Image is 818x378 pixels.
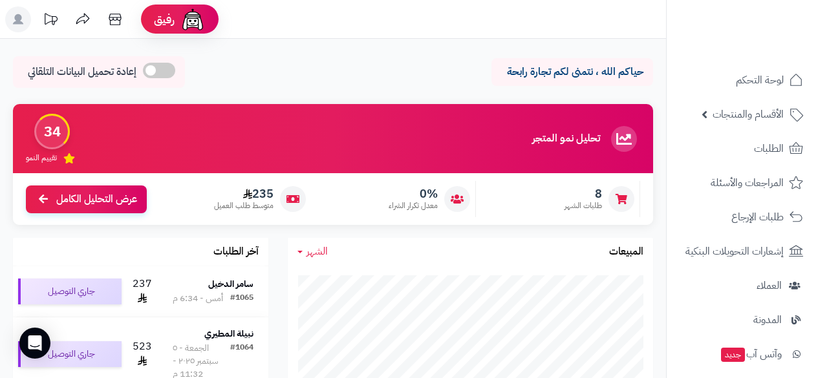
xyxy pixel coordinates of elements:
[711,174,784,192] span: المراجعات والأسئلة
[674,202,810,233] a: طلبات الإرجاع
[180,6,206,32] img: ai-face.png
[674,167,810,198] a: المراجعات والأسئلة
[214,200,274,211] span: متوسط طلب العميل
[674,270,810,301] a: العملاء
[204,327,253,341] strong: نبيلة المطيري
[713,105,784,123] span: الأقسام والمنتجات
[721,348,745,362] span: جديد
[674,133,810,164] a: الطلبات
[685,242,784,260] span: إشعارات التحويلات البنكية
[34,6,67,36] a: تحديثات المنصة
[389,200,438,211] span: معدل تكرار الشراء
[307,244,328,259] span: الشهر
[731,208,784,226] span: طلبات الإرجاع
[674,304,810,335] a: المدونة
[26,152,57,163] span: تقييم النمو
[154,12,175,27] span: رفيق
[19,328,50,359] div: Open Intercom Messenger
[389,187,438,201] span: 0%
[213,246,259,258] h3: آخر الطلبات
[18,341,122,367] div: جاري التوصيل
[501,65,643,79] p: حياكم الله ، نتمنى لكم تجارة رابحة
[609,246,643,258] h3: المبيعات
[754,140,784,158] span: الطلبات
[26,185,147,213] a: عرض التحليل الكامل
[730,28,806,56] img: logo-2.png
[297,244,328,259] a: الشهر
[753,311,782,329] span: المدونة
[674,236,810,267] a: إشعارات التحويلات البنكية
[736,71,784,89] span: لوحة التحكم
[720,345,782,363] span: وآتس آب
[18,278,122,304] div: جاري التوصيل
[56,192,137,207] span: عرض التحليل الكامل
[173,292,223,305] div: أمس - 6:34 م
[230,292,253,305] div: #1065
[565,187,602,201] span: 8
[127,266,158,317] td: 237
[532,133,600,145] h3: تحليل نمو المتجر
[674,339,810,370] a: وآتس آبجديد
[214,187,274,201] span: 235
[208,277,253,291] strong: سامر الدخيل
[565,200,602,211] span: طلبات الشهر
[757,277,782,295] span: العملاء
[28,65,136,79] span: إعادة تحميل البيانات التلقائي
[674,65,810,96] a: لوحة التحكم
